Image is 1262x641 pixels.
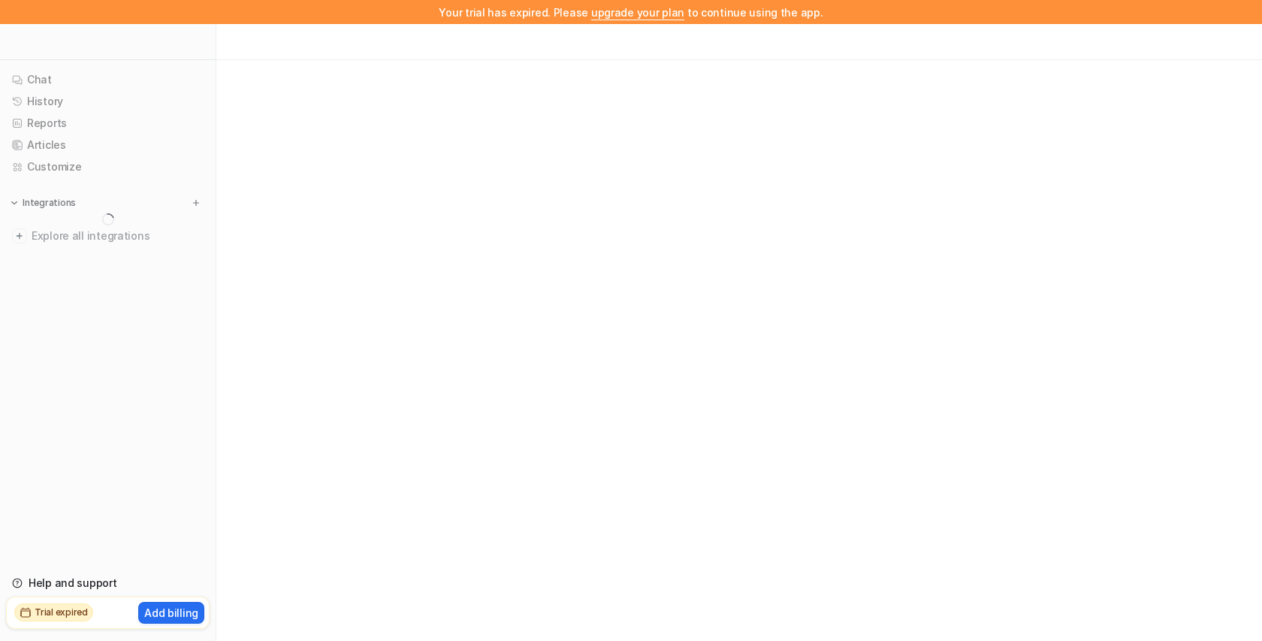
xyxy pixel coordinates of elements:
img: menu_add.svg [191,198,201,208]
a: Articles [6,135,210,156]
h2: Trial expired [35,606,88,619]
a: Reports [6,113,210,134]
span: Explore all integrations [32,224,204,248]
a: Chat [6,69,210,90]
p: Add billing [144,605,198,621]
button: Add billing [138,602,204,624]
a: History [6,91,210,112]
p: Integrations [23,197,76,209]
button: Integrations [6,195,80,210]
a: Explore all integrations [6,225,210,246]
a: upgrade your plan [591,6,684,19]
a: Customize [6,156,210,177]
img: expand menu [9,198,20,208]
img: explore all integrations [12,228,27,243]
a: Help and support [6,573,210,594]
